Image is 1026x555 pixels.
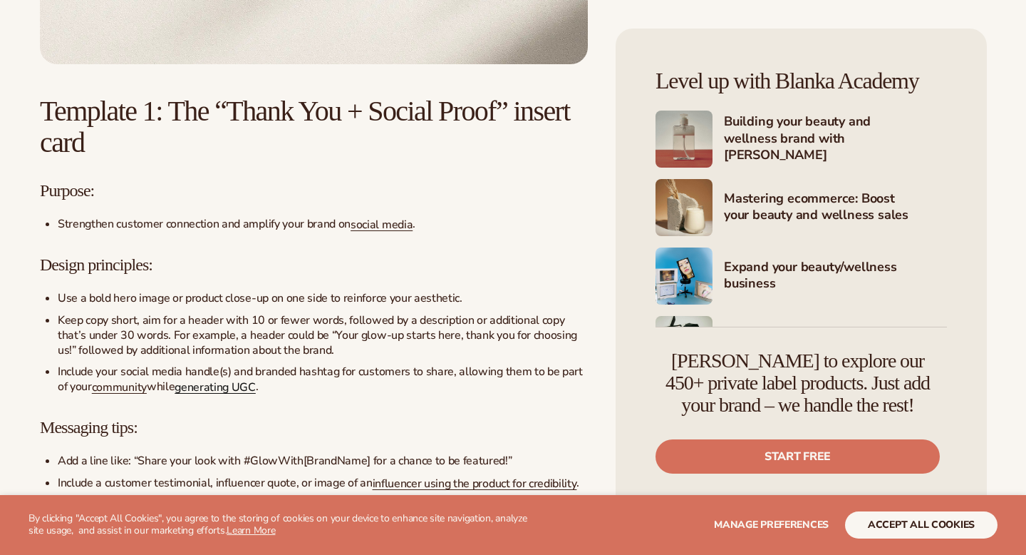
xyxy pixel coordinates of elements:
span: . [256,379,259,394]
a: social media [351,217,413,233]
button: accept all cookies [845,511,997,539]
p: By clicking "Accept All Cookies", you agree to the storing of cookies on your device to enhance s... [28,513,536,537]
span: . [576,475,579,491]
a: Learn More [227,524,275,537]
button: Manage preferences [714,511,829,539]
span: . [413,216,415,232]
a: Shopify Image 8 Marketing your beauty and wellness brand 101 [655,316,947,373]
a: Shopify Image 5 Building your beauty and wellness brand with [PERSON_NAME] [655,111,947,168]
span: Include your social media handle(s) and branded hashtag for customers to share, allowing them to ... [58,364,583,394]
h4: Mastering ecommerce: Boost your beauty and wellness sales [724,190,947,225]
h4: Level up with Blanka Academy [655,68,947,93]
span: Manage preferences [714,518,829,531]
a: Start free [655,439,940,474]
img: Shopify Image 6 [655,179,712,236]
span: while [147,379,175,394]
a: influencer using the product for credibility [373,476,577,492]
span: Use a bold hero image or product close-up on one side to reinforce your aesthetic. [58,290,462,306]
h4: [PERSON_NAME] to explore our 450+ private label products. Just add your brand – we handle the rest! [655,350,940,416]
a: community [92,380,147,395]
span: Design principles: [40,255,152,274]
span: Include a customer testimonial, influencer quote, or image of an [58,475,373,491]
img: Shopify Image 5 [655,111,712,168]
span: Add a line like: “Share your look with #GlowWith[BrandName] for a chance to be featured!” [58,453,512,469]
span: Messaging tips: [40,418,138,437]
a: generating UGC [175,380,256,395]
span: Keep copy short, aim for a header with 10 or fewer words, followed by a description or additional... [58,312,577,358]
h4: Expand your beauty/wellness business [724,259,947,294]
a: Shopify Image 6 Mastering ecommerce: Boost your beauty and wellness sales [655,179,947,236]
span: Purpose: [40,181,94,200]
img: Shopify Image 8 [655,316,712,373]
span: Template 1: The “Thank You + Social Proof” insert card [40,95,570,158]
span: Strengthen customer connection and amplify your brand on [58,216,351,232]
img: Shopify Image 7 [655,248,712,305]
h4: Building your beauty and wellness brand with [PERSON_NAME] [724,113,947,165]
a: Shopify Image 7 Expand your beauty/wellness business [655,248,947,305]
